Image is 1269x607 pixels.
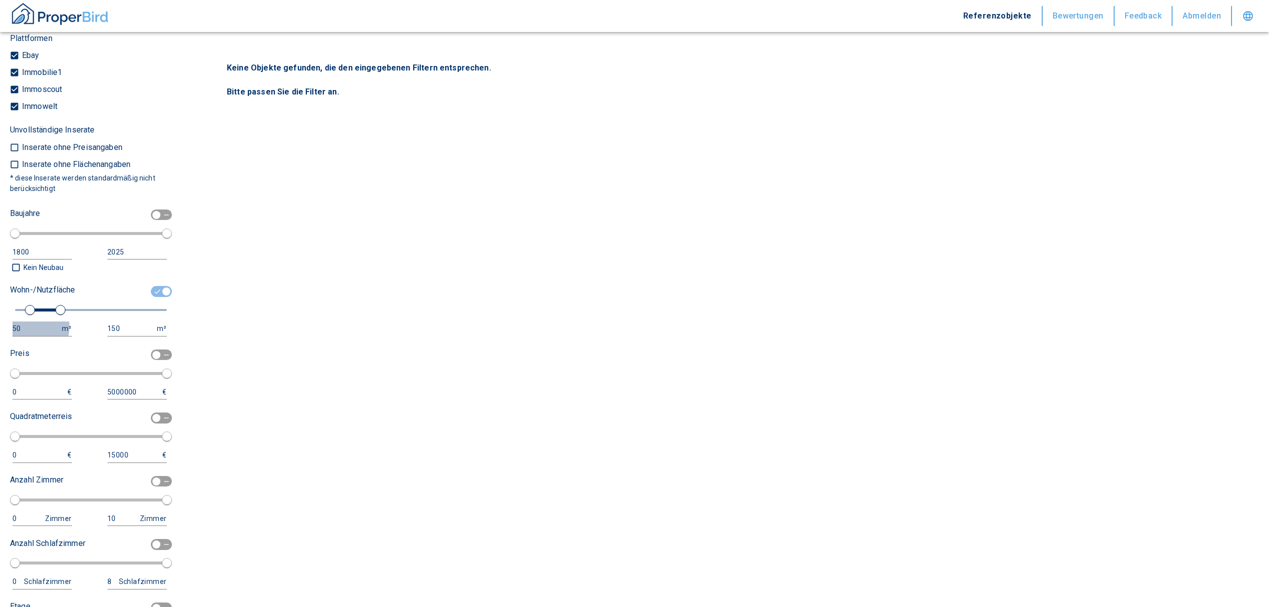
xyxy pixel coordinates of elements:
[10,537,85,549] p: Anzahl Schlafzimmer
[107,322,147,335] div: 150
[10,347,29,359] p: Preis
[10,410,72,422] p: Quadratmeterreis
[21,262,63,273] p: Kein Neubau
[12,322,52,335] div: 50
[19,160,130,168] p: Inserate ohne Flächenangaben
[10,474,63,486] p: Anzahl Zimmer
[19,68,62,76] p: Immobilie1
[953,6,1043,26] button: Referenzobjekte
[10,1,110,30] button: ProperBird Logo and Home Button
[12,321,72,336] button: 50m²
[1173,6,1232,26] button: Abmelden
[227,62,1227,98] p: Keine Objekte gefunden, die den eingegebenen Filtern entsprechen. Bitte passen Sie die Filter an.
[52,322,72,335] div: m²
[1115,6,1173,26] button: Feedback
[147,322,167,335] div: m²
[19,51,39,59] p: Ebay
[19,143,122,151] p: Inserate ohne Preisangaben
[10,32,52,44] p: Plattformen
[19,85,62,93] p: Immoscout
[107,321,167,336] button: 150m²
[19,102,57,110] p: Immowelt
[10,1,110,26] img: ProperBird Logo and Home Button
[10,173,170,194] p: * diese Inserate werden standardmäßig nicht berücksichtigt
[10,124,94,136] p: Unvollständige Inserate
[10,284,75,296] p: Wohn-/Nutzfläche
[1043,6,1115,26] button: Bewertungen
[10,207,40,219] p: Baujahre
